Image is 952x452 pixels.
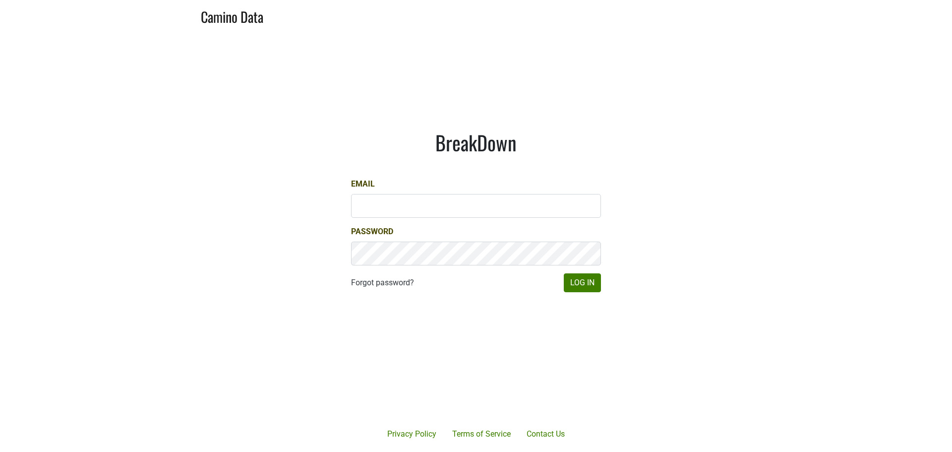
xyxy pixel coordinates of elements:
h1: BreakDown [351,130,601,154]
a: Terms of Service [444,424,519,444]
label: Email [351,178,375,190]
a: Camino Data [201,4,263,27]
a: Forgot password? [351,277,414,289]
label: Password [351,226,393,238]
a: Contact Us [519,424,573,444]
a: Privacy Policy [379,424,444,444]
button: Log In [564,273,601,292]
